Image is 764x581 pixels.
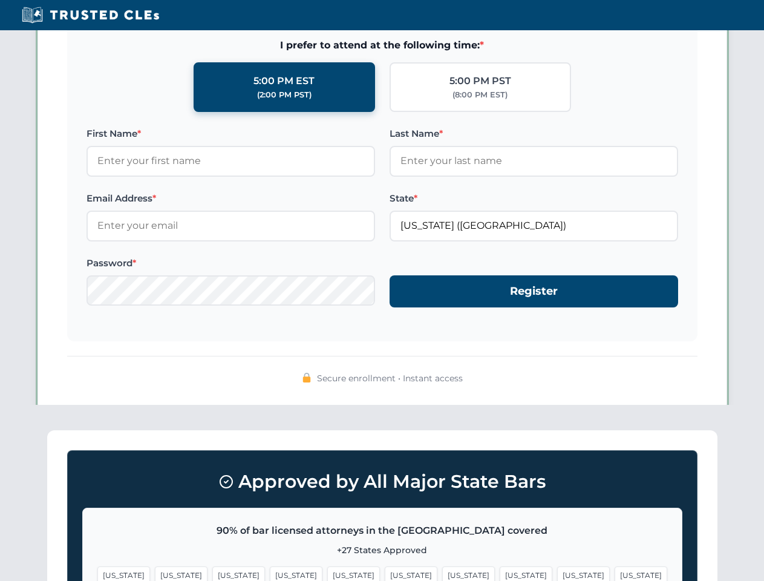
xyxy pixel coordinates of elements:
[390,191,678,206] label: State
[317,372,463,385] span: Secure enrollment • Instant access
[18,6,163,24] img: Trusted CLEs
[87,256,375,271] label: Password
[257,89,312,101] div: (2:00 PM PST)
[390,211,678,241] input: Florida (FL)
[97,543,667,557] p: +27 States Approved
[87,211,375,241] input: Enter your email
[82,465,682,498] h3: Approved by All Major State Bars
[452,89,508,101] div: (8:00 PM EST)
[449,73,511,89] div: 5:00 PM PST
[302,373,312,382] img: 🔒
[253,73,315,89] div: 5:00 PM EST
[390,146,678,176] input: Enter your last name
[97,523,667,539] p: 90% of bar licensed attorneys in the [GEOGRAPHIC_DATA] covered
[87,126,375,141] label: First Name
[390,126,678,141] label: Last Name
[87,146,375,176] input: Enter your first name
[87,38,678,53] span: I prefer to attend at the following time:
[390,275,678,307] button: Register
[87,191,375,206] label: Email Address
